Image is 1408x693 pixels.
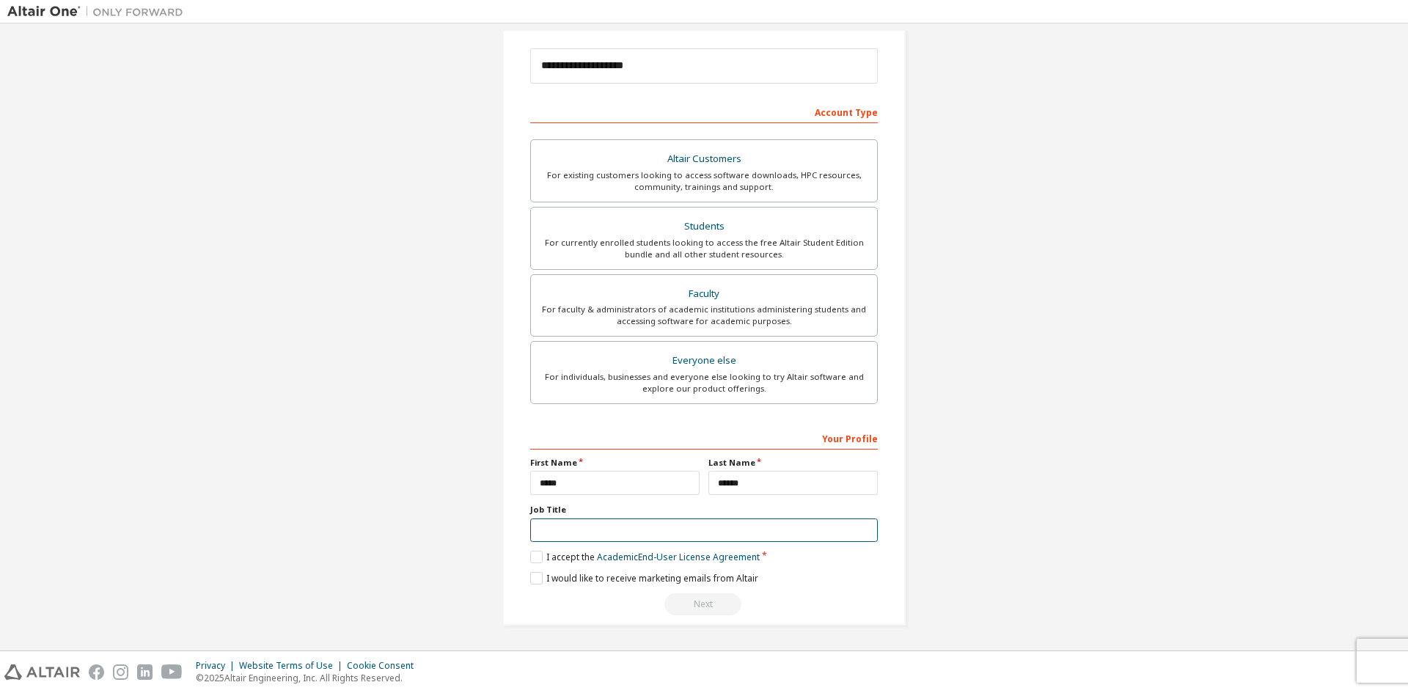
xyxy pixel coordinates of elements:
[161,664,183,680] img: youtube.svg
[347,660,422,672] div: Cookie Consent
[530,100,878,123] div: Account Type
[708,457,878,469] label: Last Name
[540,304,868,327] div: For faculty & administrators of academic institutions administering students and accessing softwa...
[540,237,868,260] div: For currently enrolled students looking to access the free Altair Student Edition bundle and all ...
[530,504,878,516] label: Job Title
[540,149,868,169] div: Altair Customers
[540,216,868,237] div: Students
[597,551,760,563] a: Academic End-User License Agreement
[530,572,758,584] label: I would like to receive marketing emails from Altair
[530,426,878,450] div: Your Profile
[239,660,347,672] div: Website Terms of Use
[540,169,868,193] div: For existing customers looking to access software downloads, HPC resources, community, trainings ...
[530,593,878,615] div: Read and acccept EULA to continue
[540,371,868,395] div: For individuals, businesses and everyone else looking to try Altair software and explore our prod...
[113,664,128,680] img: instagram.svg
[89,664,104,680] img: facebook.svg
[530,457,700,469] label: First Name
[7,4,191,19] img: Altair One
[137,664,153,680] img: linkedin.svg
[196,660,239,672] div: Privacy
[530,551,760,563] label: I accept the
[196,672,422,684] p: © 2025 Altair Engineering, Inc. All Rights Reserved.
[540,351,868,371] div: Everyone else
[4,664,80,680] img: altair_logo.svg
[540,284,868,304] div: Faculty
